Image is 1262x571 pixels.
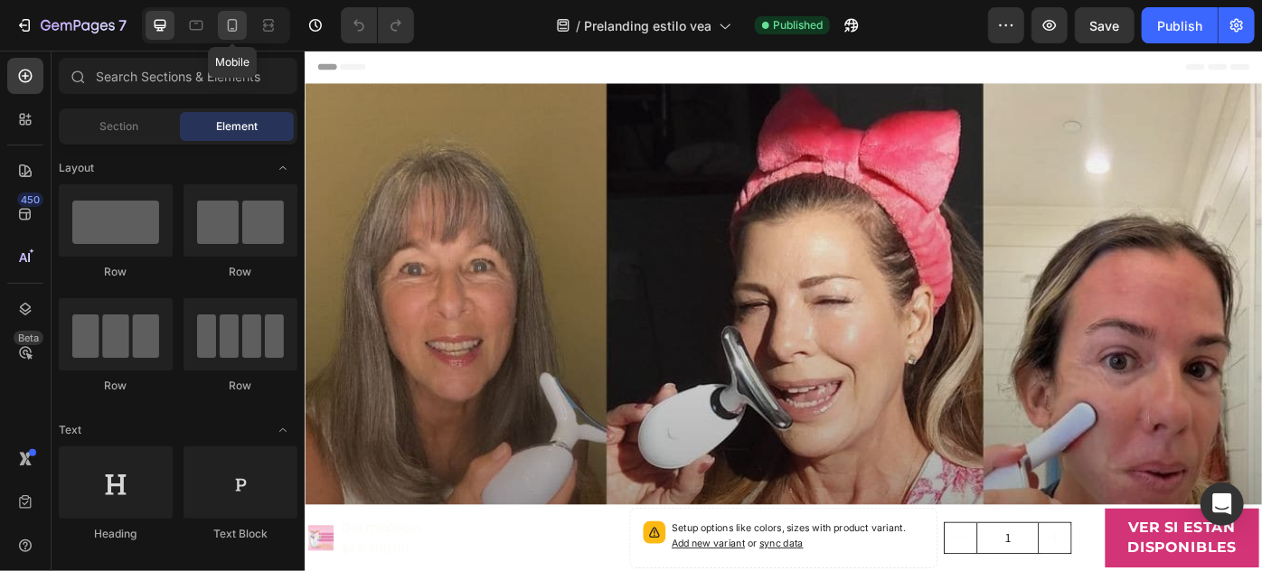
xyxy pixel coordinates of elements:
div: Heading [59,526,173,542]
iframe: Design area [305,51,1262,571]
div: Open Intercom Messenger [1201,482,1244,526]
span: Toggle open [268,416,297,445]
button: Save [1075,7,1135,43]
span: Published [773,17,823,33]
span: Add new variant [416,551,499,565]
span: Section [100,118,139,135]
span: / [576,16,580,35]
div: 450 [17,192,43,207]
div: Text Block [184,526,297,542]
div: Row [59,378,173,394]
span: Toggle open [268,154,297,183]
div: Beta [14,331,43,345]
span: Element [216,118,258,135]
div: Row [184,378,297,394]
button: decrement [725,535,761,569]
p: Setup options like colors, sizes with product variant. [416,533,702,567]
span: or [499,551,565,565]
span: sync data [515,551,565,565]
p: 7 [118,14,127,36]
button: increment [832,535,868,569]
span: Prelanding estilo vea [584,16,711,35]
span: Text [59,422,81,438]
input: Search Sections & Elements [59,58,297,94]
div: Publish [1157,16,1202,35]
div: Row [184,264,297,280]
span: Save [1090,18,1120,33]
div: Undo/Redo [341,7,414,43]
div: Row [59,264,173,280]
span: Layout [59,160,94,176]
h1: DermaGlow [40,529,134,554]
button: 7 [7,7,135,43]
input: quantity [761,535,832,569]
button: Publish [1142,7,1218,43]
